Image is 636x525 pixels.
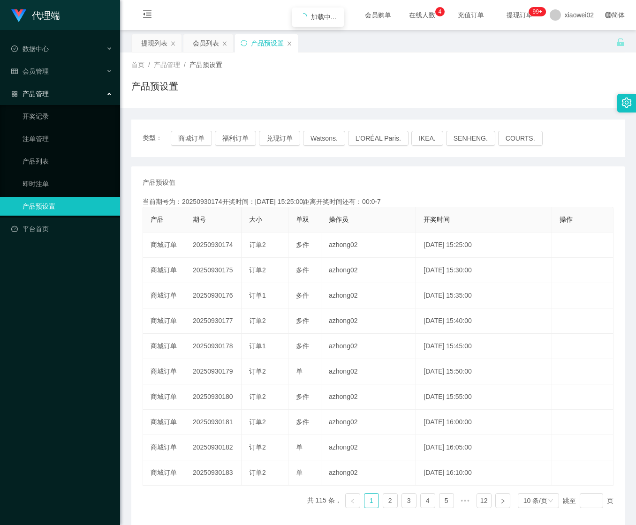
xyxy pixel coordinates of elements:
[151,216,164,223] span: 产品
[185,232,242,258] td: 20250930174
[411,131,443,146] button: IKEA.
[251,34,284,52] div: 产品预设置
[143,131,171,146] span: 类型：
[11,68,18,75] i: 图标: table
[249,418,266,426] span: 订单2
[185,258,242,283] td: 20250930175
[404,12,440,18] span: 在线人数
[424,216,450,223] span: 开奖时间
[296,241,309,248] span: 多件
[383,493,398,508] li: 2
[215,131,256,146] button: 福利订单
[170,41,176,46] i: 图标: close
[11,45,18,52] i: 图标: check-circle-o
[287,41,292,46] i: 图标: close
[185,334,242,359] td: 20250930178
[11,67,49,75] span: 会员管理
[321,258,416,283] td: azhong02
[143,258,185,283] td: 商城订单
[131,61,144,68] span: 首页
[502,12,538,18] span: 提现订单
[131,79,178,93] h1: 产品预设置
[416,460,552,486] td: [DATE] 16:10:00
[321,232,416,258] td: azhong02
[296,469,303,476] span: 单
[131,0,163,30] i: 图标: menu-fold
[495,493,510,508] li: 下一页
[416,435,552,460] td: [DATE] 16:05:00
[416,359,552,384] td: [DATE] 15:50:00
[416,384,552,410] td: [DATE] 15:55:00
[321,410,416,435] td: azhong02
[421,494,435,508] a: 4
[458,493,473,508] li: 向后 5 页
[416,232,552,258] td: [DATE] 15:25:00
[621,97,632,108] i: 图标: setting
[296,266,309,274] span: 多件
[477,494,491,508] a: 12
[171,131,212,146] button: 商城订单
[249,216,262,223] span: 大小
[420,493,435,508] li: 4
[435,7,445,16] sup: 4
[143,283,185,308] td: 商城订单
[249,241,266,248] span: 订单2
[11,9,26,22] img: logo.9652507e.png
[458,493,473,508] span: •••
[498,131,543,146] button: COURTS.
[321,283,416,308] td: azhong02
[523,494,547,508] div: 10 条/页
[605,12,612,18] i: 图标: global
[154,61,180,68] span: 产品管理
[296,443,303,451] span: 单
[416,410,552,435] td: [DATE] 16:00:00
[401,493,416,508] li: 3
[296,393,309,400] span: 多件
[321,460,416,486] td: azhong02
[416,334,552,359] td: [DATE] 15:45:00
[11,90,49,97] span: 产品管理
[307,493,341,508] li: 共 115 条，
[23,197,113,216] a: 产品预设置
[143,384,185,410] td: 商城订单
[560,216,573,223] span: 操作
[148,61,150,68] span: /
[438,7,441,16] p: 4
[11,45,49,52] span: 数据中心
[193,34,219,52] div: 会员列表
[500,498,506,504] i: 图标: right
[402,494,416,508] a: 3
[249,443,266,451] span: 订单2
[143,410,185,435] td: 商城订单
[141,34,167,52] div: 提现列表
[529,7,546,16] sup: 1210
[296,418,309,426] span: 多件
[23,174,113,193] a: 即时注单
[296,317,309,324] span: 多件
[383,494,397,508] a: 2
[296,292,309,299] span: 多件
[259,131,300,146] button: 兑现订单
[143,197,613,207] div: 当前期号为：20250930174开奖时间：[DATE] 15:25:00距离开奖时间还有：00:0-7
[23,152,113,171] a: 产品列表
[32,0,60,30] h1: 代理端
[185,308,242,334] td: 20250930177
[249,367,266,375] span: 订单2
[143,232,185,258] td: 商城订单
[143,334,185,359] td: 商城订单
[416,308,552,334] td: [DATE] 15:40:00
[321,384,416,410] td: azhong02
[446,131,495,146] button: SENHENG.
[350,498,356,504] i: 图标: left
[185,435,242,460] td: 20250930182
[189,61,222,68] span: 产品预设置
[321,334,416,359] td: azhong02
[416,283,552,308] td: [DATE] 15:35:00
[296,342,309,350] span: 多件
[23,107,113,126] a: 开奖记录
[143,308,185,334] td: 商城订单
[321,359,416,384] td: azhong02
[185,359,242,384] td: 20250930179
[439,493,454,508] li: 5
[143,435,185,460] td: 商城订单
